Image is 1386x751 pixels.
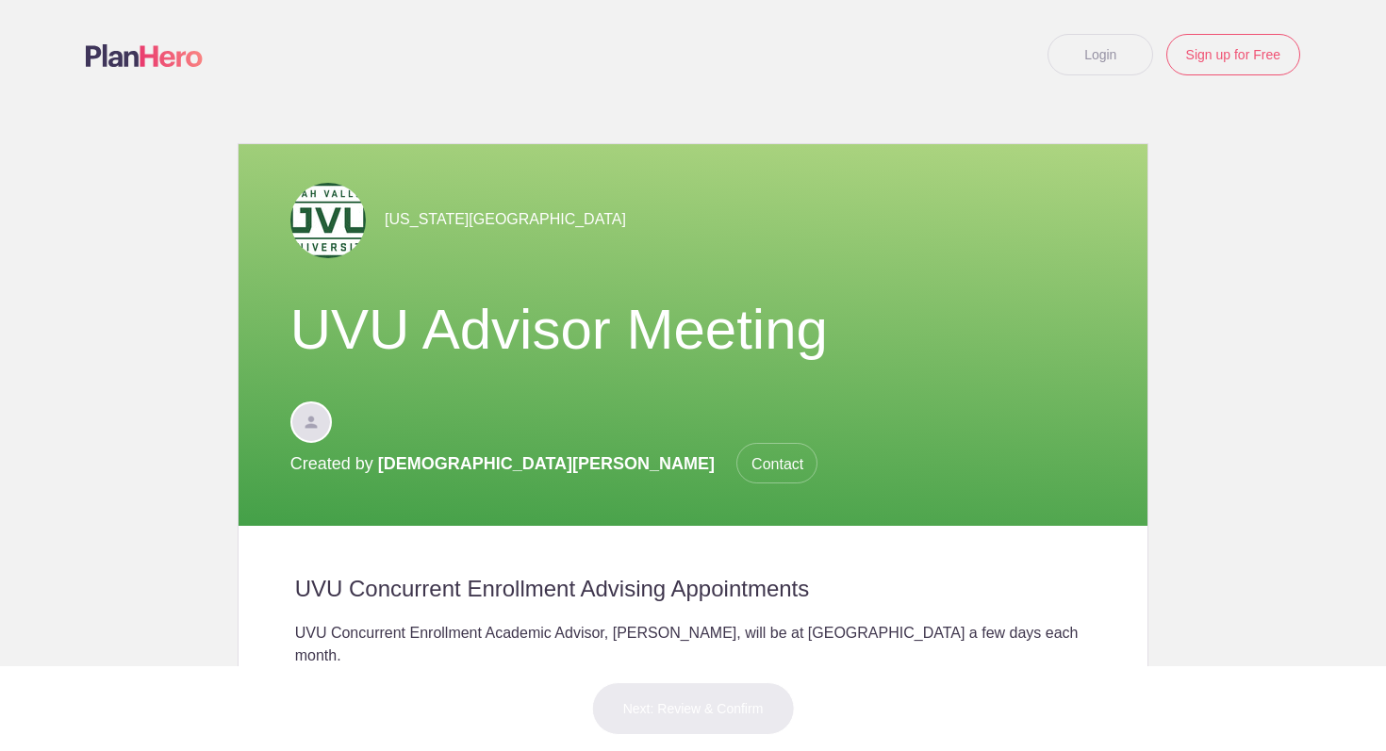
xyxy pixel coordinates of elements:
[295,575,1092,603] h2: UVU Concurrent Enrollment Advising Appointments
[736,443,817,483] span: Contact
[378,454,715,473] span: [DEMOGRAPHIC_DATA][PERSON_NAME]
[290,443,818,484] p: Created by
[1048,34,1153,75] a: Login
[290,182,1097,258] div: [US_STATE][GEOGRAPHIC_DATA]
[290,296,1097,364] h1: UVU Advisor Meeting
[86,44,203,67] img: Logo main planhero
[592,682,795,735] button: Next: Review & Confirm
[290,183,366,258] img: Uvu logo
[290,401,332,443] img: Davatar
[1166,34,1300,75] a: Sign up for Free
